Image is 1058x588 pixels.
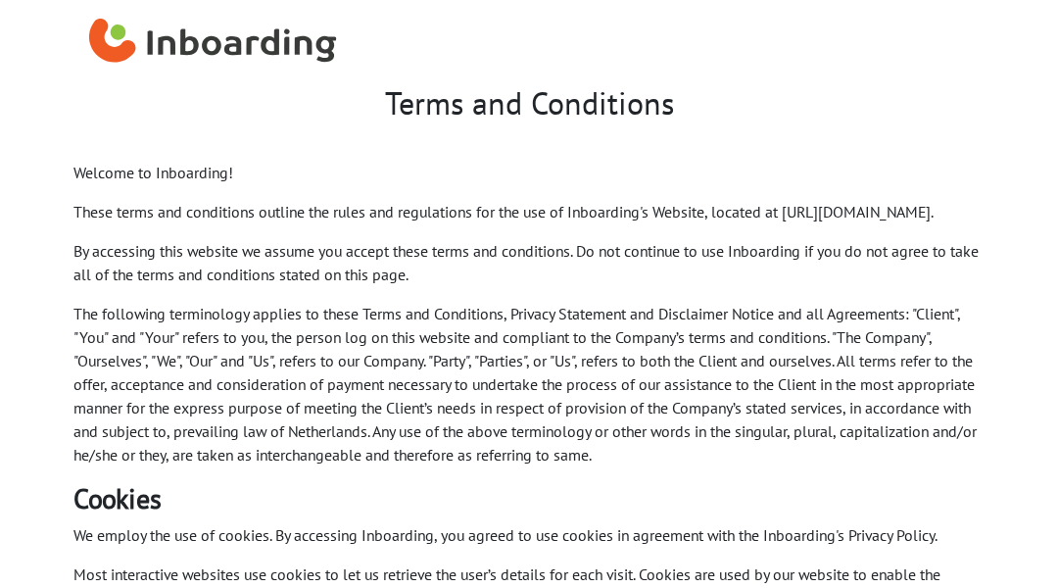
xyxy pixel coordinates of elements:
p: We employ the use of cookies. By accessing Inboarding, you agreed to use cookies in agreement wit... [73,523,985,547]
p: By accessing this website we assume you accept these terms and conditions. Do not continue to use... [73,239,985,286]
p: These terms and conditions outline the rules and regulations for the use of Inboarding's Website,... [73,200,985,223]
h2: Terms and Conditions [73,84,985,122]
a: Inboarding Home Page [89,8,337,76]
strong: Cookies [73,480,162,516]
p: The following terminology applies to these Terms and Conditions, Privacy Statement and Disclaimer... [73,302,985,466]
img: Inboarding Home [89,13,337,72]
p: Welcome to Inboarding! [73,161,985,184]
